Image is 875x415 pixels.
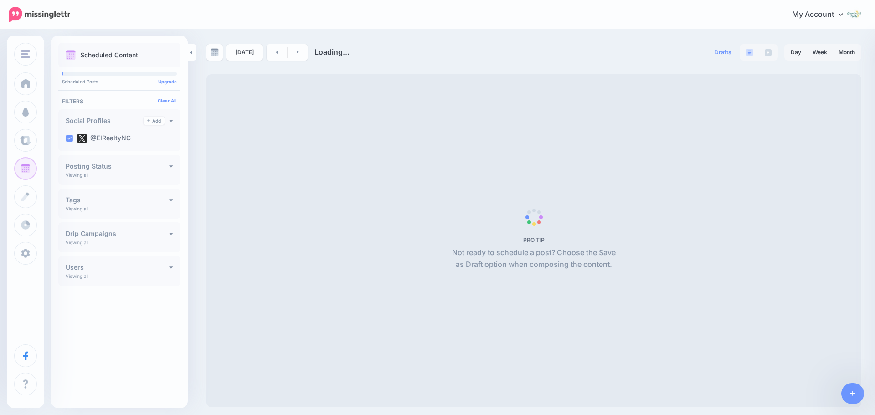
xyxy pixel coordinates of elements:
[709,44,737,61] a: Drafts
[66,172,88,178] p: Viewing all
[66,163,169,169] h4: Posting Status
[448,247,619,271] p: Not ready to schedule a post? Choose the Save as Draft option when composing the content.
[9,7,70,22] img: Missinglettr
[715,50,731,55] span: Drafts
[21,50,30,58] img: menu.png
[314,47,350,56] span: Loading...
[62,79,177,84] p: Scheduled Posts
[807,45,833,60] a: Week
[783,4,861,26] a: My Account
[66,273,88,279] p: Viewing all
[448,236,619,243] h5: PRO TIP
[211,48,219,56] img: calendar-grey-darker.png
[66,240,88,245] p: Viewing all
[144,117,165,125] a: Add
[765,49,772,56] img: facebook-grey-square.png
[746,49,753,56] img: paragraph-boxed.png
[66,118,144,124] h4: Social Profiles
[77,134,131,143] label: @EIRealtyNC
[785,45,807,60] a: Day
[66,231,169,237] h4: Drip Campaigns
[66,264,169,271] h4: Users
[66,197,169,203] h4: Tags
[158,98,177,103] a: Clear All
[158,79,177,84] a: Upgrade
[66,50,76,60] img: calendar.png
[62,98,177,105] h4: Filters
[80,52,138,58] p: Scheduled Content
[226,44,263,61] a: [DATE]
[77,134,87,143] img: twitter-square.png
[66,206,88,211] p: Viewing all
[833,45,860,60] a: Month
